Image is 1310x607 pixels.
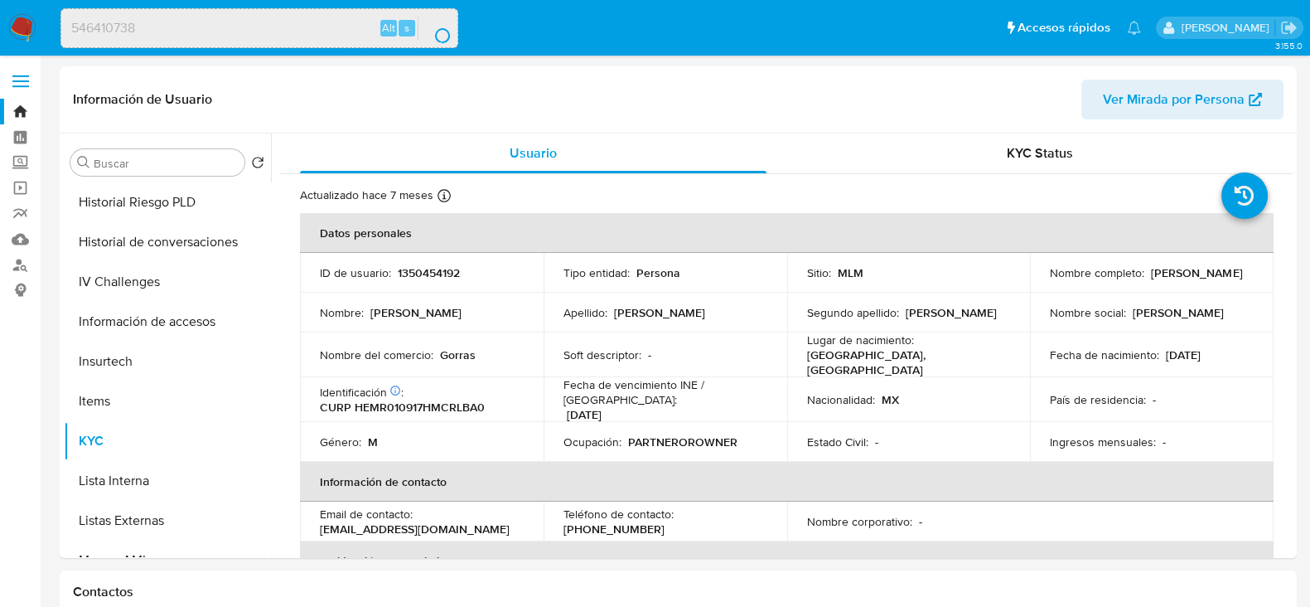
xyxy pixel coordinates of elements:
[382,20,395,36] span: Alt
[807,514,912,529] p: Nombre corporativo :
[1018,19,1110,36] span: Accesos rápidos
[300,213,1274,253] th: Datos personales
[563,435,621,449] p: Ocupación :
[320,507,413,522] p: Email de contacto :
[807,435,868,449] p: Estado Civil :
[64,182,271,222] button: Historial Riesgo PLD
[563,522,665,537] p: [PHONE_NUMBER]
[1050,392,1146,407] p: País de residencia :
[64,501,271,541] button: Listas Externas
[320,385,404,400] p: Identificación :
[807,333,914,347] p: Lugar de nacimiento :
[1050,435,1156,449] p: Ingresos mensuales :
[300,187,433,203] p: Actualizado hace 7 meses
[906,305,997,320] p: [PERSON_NAME]
[94,156,238,171] input: Buscar
[1050,265,1144,280] p: Nombre completo :
[1166,347,1201,362] p: [DATE]
[251,156,264,174] button: Volver al orden por defecto
[404,20,409,36] span: s
[64,461,271,501] button: Lista Interna
[807,392,875,407] p: Nacionalidad :
[1133,305,1224,320] p: [PERSON_NAME]
[300,462,1274,502] th: Información de contacto
[300,541,1274,581] th: Verificación y cumplimiento
[64,342,271,381] button: Insurtech
[614,305,705,320] p: [PERSON_NAME]
[320,347,433,362] p: Nombre del comercio :
[1163,435,1166,449] p: -
[563,265,630,280] p: Tipo entidad :
[563,377,767,407] p: Fecha de vencimiento INE / [GEOGRAPHIC_DATA] :
[1103,80,1245,119] span: Ver Mirada por Persona
[64,421,271,461] button: KYC
[1127,21,1141,35] a: Notificaciones
[320,522,510,537] p: [EMAIL_ADDRESS][DOMAIN_NAME]
[64,222,271,262] button: Historial de conversaciones
[1007,143,1073,163] span: KYC Status
[807,347,1004,377] p: [GEOGRAPHIC_DATA], [GEOGRAPHIC_DATA]
[1280,19,1298,36] a: Salir
[64,302,271,342] button: Información de accesos
[1050,347,1159,362] p: Fecha de nacimiento :
[875,435,878,449] p: -
[1151,265,1242,280] p: [PERSON_NAME]
[368,435,378,449] p: M
[1081,80,1283,119] button: Ver Mirada por Persona
[440,347,476,362] p: Gorras
[320,305,364,320] p: Nombre :
[648,347,651,362] p: -
[1181,20,1274,36] p: irma.suarez@mercadolibre.com.mx
[567,407,602,422] p: [DATE]
[919,514,922,529] p: -
[73,584,1283,600] h1: Contactos
[1050,305,1126,320] p: Nombre social :
[1153,392,1156,407] p: -
[418,17,452,40] button: search-icon
[563,507,674,522] p: Teléfono de contacto :
[398,265,460,280] p: 1350454192
[320,265,391,280] p: ID de usuario :
[61,17,457,39] input: Buscar usuario o caso...
[320,400,485,415] p: CURP HEMR010917HMCRLBA0
[64,262,271,302] button: IV Challenges
[807,305,899,320] p: Segundo apellido :
[628,435,737,449] p: PARTNEROROWNER
[563,305,607,320] p: Apellido :
[77,156,90,169] button: Buscar
[64,381,271,421] button: Items
[838,265,863,280] p: MLM
[882,392,899,407] p: MX
[320,435,361,449] p: Género :
[636,265,680,280] p: Persona
[563,347,641,362] p: Soft descriptor :
[64,541,271,580] button: Marcas AML
[807,265,831,280] p: Sitio :
[73,91,212,108] h1: Información de Usuario
[510,143,557,163] span: Usuario
[370,305,462,320] p: [PERSON_NAME]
